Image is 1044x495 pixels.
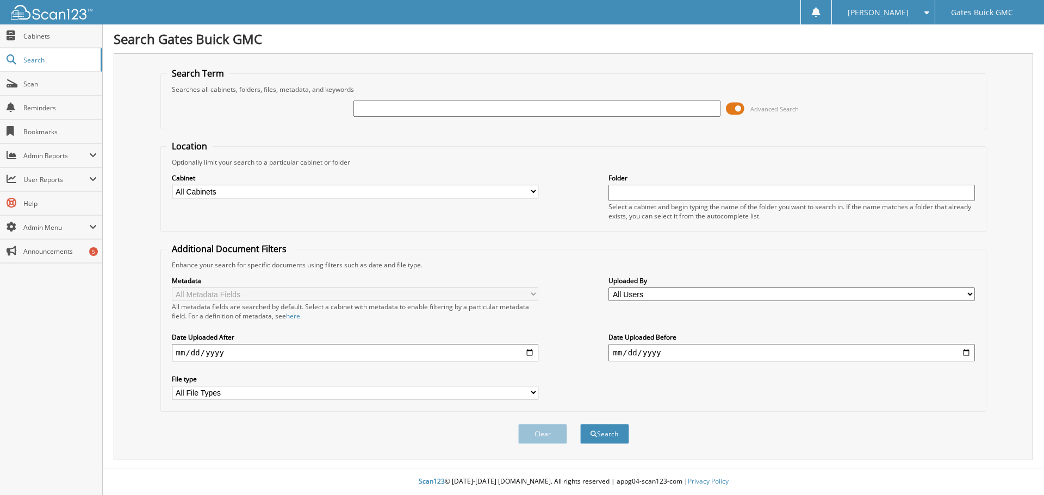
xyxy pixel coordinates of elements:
[89,247,98,256] div: 5
[172,374,538,384] label: File type
[23,151,89,160] span: Admin Reports
[518,424,567,444] button: Clear
[848,9,909,16] span: [PERSON_NAME]
[23,223,89,232] span: Admin Menu
[608,202,975,221] div: Select a cabinet and begin typing the name of the folder you want to search in. If the name match...
[166,158,981,167] div: Optionally limit your search to a particular cabinet or folder
[608,173,975,183] label: Folder
[23,32,97,41] span: Cabinets
[166,140,213,152] legend: Location
[23,79,97,89] span: Scan
[688,477,729,486] a: Privacy Policy
[23,103,97,112] span: Reminders
[23,175,89,184] span: User Reports
[166,85,981,94] div: Searches all cabinets, folders, files, metadata, and keywords
[172,302,538,321] div: All metadata fields are searched by default. Select a cabinet with metadata to enable filtering b...
[608,276,975,285] label: Uploaded By
[166,67,229,79] legend: Search Term
[608,333,975,342] label: Date Uploaded Before
[23,127,97,136] span: Bookmarks
[23,55,95,65] span: Search
[166,243,292,255] legend: Additional Document Filters
[172,344,538,361] input: start
[951,9,1013,16] span: Gates Buick GMC
[750,105,799,113] span: Advanced Search
[172,173,538,183] label: Cabinet
[172,276,538,285] label: Metadata
[23,247,97,256] span: Announcements
[11,5,92,20] img: scan123-logo-white.svg
[103,468,1044,495] div: © [DATE]-[DATE] [DOMAIN_NAME]. All rights reserved | appg04-scan123-com |
[166,260,981,270] div: Enhance your search for specific documents using filters such as date and file type.
[580,424,629,444] button: Search
[114,30,1033,48] h1: Search Gates Buick GMC
[286,311,300,321] a: here
[608,344,975,361] input: end
[419,477,445,486] span: Scan123
[23,199,97,208] span: Help
[172,333,538,342] label: Date Uploaded After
